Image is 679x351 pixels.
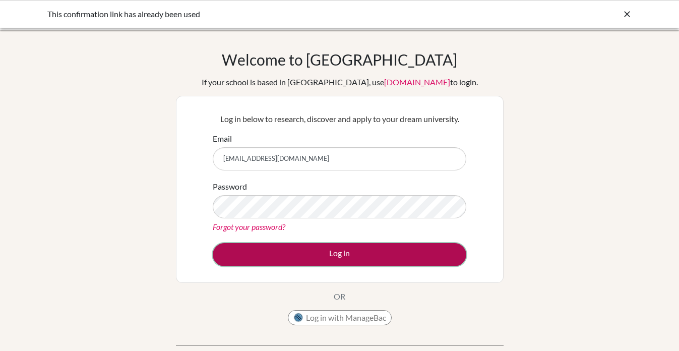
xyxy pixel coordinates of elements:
[213,222,285,231] a: Forgot your password?
[222,50,457,69] h1: Welcome to [GEOGRAPHIC_DATA]
[47,8,481,20] div: This confirmation link has already been used
[213,113,466,125] p: Log in below to research, discover and apply to your dream university.
[213,133,232,145] label: Email
[213,243,466,266] button: Log in
[288,310,392,325] button: Log in with ManageBac
[202,76,478,88] div: If your school is based in [GEOGRAPHIC_DATA], use to login.
[384,77,450,87] a: [DOMAIN_NAME]
[213,181,247,193] label: Password
[334,290,345,303] p: OR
